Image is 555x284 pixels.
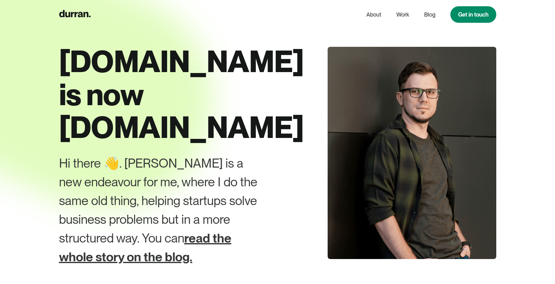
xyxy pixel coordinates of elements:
[328,47,496,259] img: Daniel Andor
[396,9,409,21] a: Work
[366,9,381,21] a: About
[59,231,231,264] a: read the whole story on the blog.
[424,9,435,21] a: Blog
[59,45,290,144] h1: [DOMAIN_NAME] is now [DOMAIN_NAME]
[450,6,496,23] a: Get in touch
[59,154,267,266] div: Hi there 👋. [PERSON_NAME] is a new endeavour for me, where I do the same old thing, helping start...
[59,8,91,21] a: home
